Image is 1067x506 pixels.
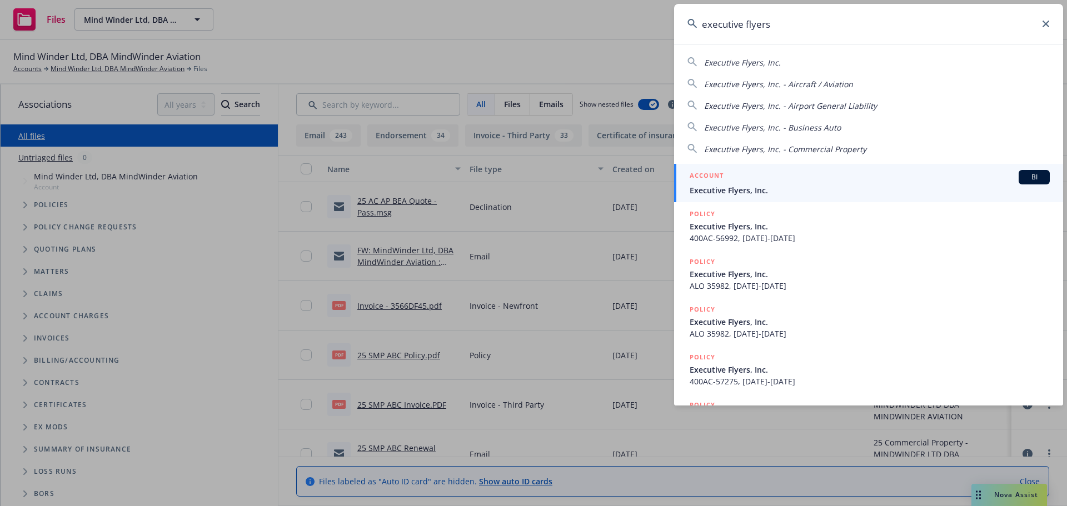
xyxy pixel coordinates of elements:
a: POLICYExecutive Flyers, Inc.ALO 35982, [DATE]-[DATE] [674,298,1063,345]
span: Executive Flyers, Inc. - Aircraft / Aviation [704,79,853,89]
span: BI [1023,172,1045,182]
span: 400AC-57275, [DATE]-[DATE] [690,375,1050,387]
h5: ACCOUNT [690,170,724,183]
a: POLICYExecutive Flyers, Inc.ALO 35982, [DATE]-[DATE] [674,250,1063,298]
h5: POLICY [690,352,715,363]
span: ALO 35982, [DATE]-[DATE] [690,280,1050,292]
a: POLICY [674,393,1063,441]
input: Search... [674,4,1063,44]
a: POLICYExecutive Flyers, Inc.400AC-56992, [DATE]-[DATE] [674,202,1063,250]
h5: POLICY [690,304,715,315]
h5: POLICY [690,208,715,219]
span: Executive Flyers, Inc. - Business Auto [704,122,841,133]
span: Executive Flyers, Inc. [690,221,1050,232]
span: 400AC-56992, [DATE]-[DATE] [690,232,1050,244]
span: Executive Flyers, Inc. - Commercial Property [704,144,866,154]
h5: POLICY [690,399,715,410]
h5: POLICY [690,256,715,267]
span: Executive Flyers, Inc. - Airport General Liability [704,101,877,111]
span: Executive Flyers, Inc. [690,184,1050,196]
a: ACCOUNTBIExecutive Flyers, Inc. [674,164,1063,202]
span: ALO 35982, [DATE]-[DATE] [690,328,1050,339]
span: Executive Flyers, Inc. [690,364,1050,375]
span: Executive Flyers, Inc. [690,268,1050,280]
span: Executive Flyers, Inc. [704,57,781,68]
a: POLICYExecutive Flyers, Inc.400AC-57275, [DATE]-[DATE] [674,345,1063,393]
span: Executive Flyers, Inc. [690,316,1050,328]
